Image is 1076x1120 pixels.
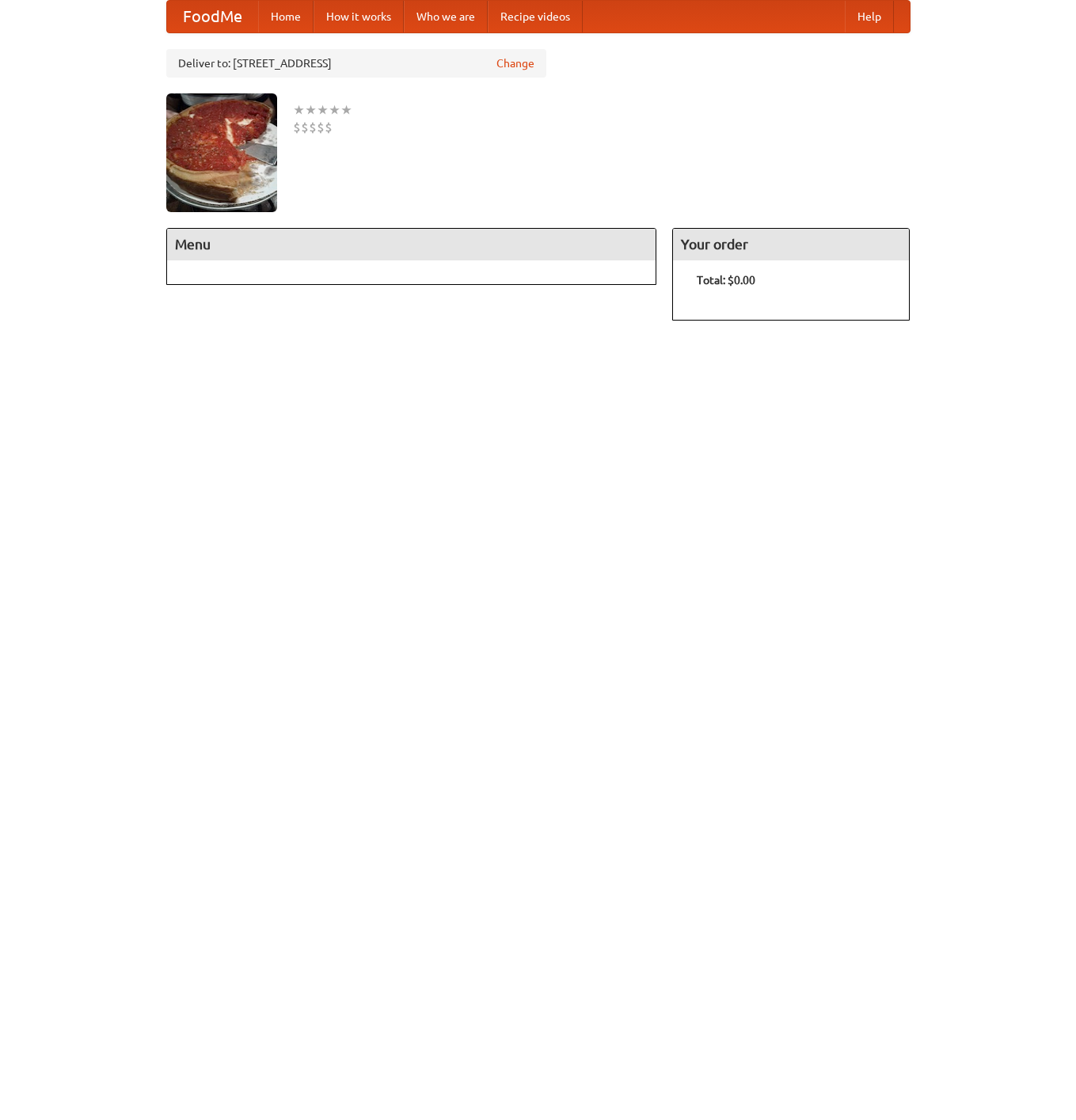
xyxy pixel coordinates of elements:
a: Home [258,1,314,32]
a: FoodMe [167,1,258,32]
li: ★ [340,101,352,119]
li: $ [325,119,333,136]
b: Total: $0.00 [697,274,755,287]
div: Deliver to: [STREET_ADDRESS] [166,49,546,78]
a: Recipe videos [488,1,583,32]
li: $ [293,119,301,136]
img: angular.jpg [166,93,277,212]
li: ★ [317,101,329,119]
a: Who we are [404,1,488,32]
li: $ [309,119,317,136]
h4: Your order [673,229,909,260]
li: $ [301,119,309,136]
li: ★ [305,101,317,119]
li: ★ [329,101,340,119]
h4: Menu [167,229,656,260]
a: Change [496,55,534,71]
a: How it works [314,1,404,32]
li: $ [317,119,325,136]
a: Help [845,1,894,32]
li: ★ [293,101,305,119]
